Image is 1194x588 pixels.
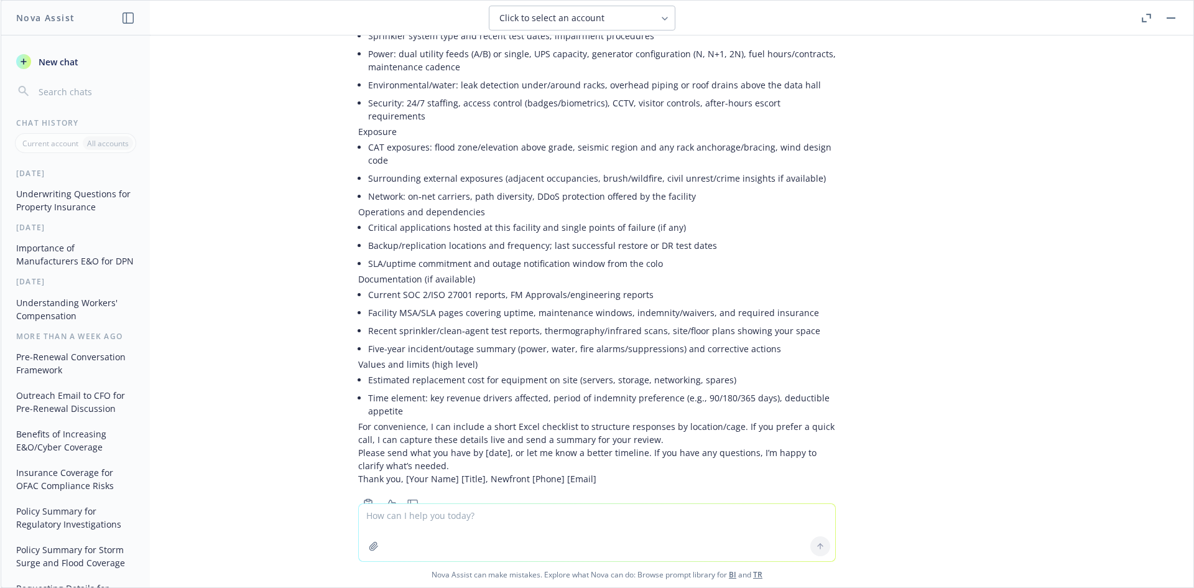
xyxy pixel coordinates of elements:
[368,389,836,420] li: Time element: key revenue drivers affected, period of indemnity preference (e.g., 90/180/365 days...
[368,187,836,205] li: Network: on‑net carriers, path diversity, DDoS protection offered by the facility
[358,273,836,286] p: Documentation (if available)
[11,424,140,457] button: Benefits of Increasing E&O/Cyber Coverage
[36,55,78,68] span: New chat
[358,472,836,485] p: Thank you, [Your Name] [Title], Newfront [Phone] [Email]
[368,138,836,169] li: CAT exposures: flood zone/elevation above grade, seismic region and any rack anchorage/bracing, w...
[1,168,150,179] div: [DATE]
[368,254,836,273] li: SLA/uptime commitment and outage notification window from the colo
[11,50,140,73] button: New chat
[11,385,140,419] button: Outreach Email to CFO for Pre-Renewal Discussion
[368,27,836,45] li: Sprinkler system type and recent test dates; impairment procedures
[753,569,762,580] a: TR
[358,358,836,371] p: Values and limits (high level)
[368,322,836,340] li: Recent sprinkler/clean‑agent test reports, thermography/infrared scans, site/floor plans showing ...
[1,118,150,128] div: Chat History
[11,462,140,496] button: Insurance Coverage for OFAC Compliance Risks
[1,276,150,287] div: [DATE]
[87,138,129,149] p: All accounts
[1,222,150,233] div: [DATE]
[11,238,140,271] button: Importance of Manufacturers E&O for DPN
[11,539,140,573] button: Policy Summary for Storm Surge and Flood Coverage
[36,83,135,100] input: Search chats
[403,495,423,513] button: Thumbs down
[368,76,836,94] li: Environmental/water: leak detection under/around racks, overhead piping or roof drains above the ...
[358,420,836,446] p: For convenience, I can include a short Excel checklist to structure responses by location/cage. I...
[368,304,836,322] li: Facility MSA/SLA pages covering uptime, maintenance windows, indemnity/waivers, and required insu...
[16,11,75,24] h1: Nova Assist
[729,569,736,580] a: BI
[368,169,836,187] li: Surrounding external exposures (adjacent occupancies, brush/wildfire, civil unrest/crime insights...
[11,292,140,326] button: Understanding Workers' Compensation
[368,340,836,358] li: Five-year incident/outage summary (power, water, fire alarms/suppressions) and corrective actions
[368,218,836,236] li: Critical applications hosted at this facility and single points of failure (if any)
[6,562,1188,587] span: Nova Assist can make mistakes. Explore what Nova can do: Browse prompt library for and
[499,12,604,24] span: Click to select an account
[358,205,836,218] p: Operations and dependencies
[358,125,836,138] p: Exposure
[368,45,836,76] li: Power: dual utility feeds (A/B) or single, UPS capacity, generator configuration (N, N+1, 2N), fu...
[368,371,836,389] li: Estimated replacement cost for equipment on site (servers, storage, networking, spares)
[1,331,150,342] div: More than a week ago
[368,94,836,125] li: Security: 24/7 staffing, access control (badges/biometrics), CCTV, visitor controls, after-hours ...
[11,501,140,534] button: Policy Summary for Regulatory Investigations
[11,347,140,380] button: Pre-Renewal Conversation Framework
[368,236,836,254] li: Backup/replication locations and frequency; last successful restore or DR test dates
[22,138,78,149] p: Current account
[358,446,836,472] p: Please send what you have by [date], or let me know a better timeline. If you have any questions,...
[368,286,836,304] li: Current SOC 2/ISO 27001 reports, FM Approvals/engineering reports
[363,498,374,510] svg: Copy to clipboard
[11,184,140,217] button: Underwriting Questions for Property Insurance
[489,6,675,30] button: Click to select an account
